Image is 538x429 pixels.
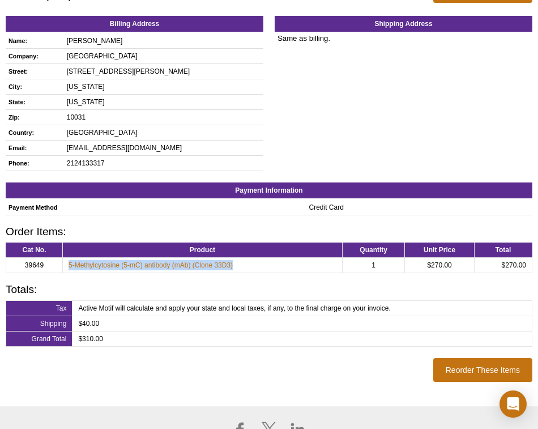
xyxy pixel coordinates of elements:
[8,158,58,168] h5: Phone:
[64,141,263,156] td: [EMAIL_ADDRESS][DOMAIN_NAME]
[63,243,343,258] th: Product
[8,51,58,61] h5: Company:
[6,16,263,32] h2: Billing Address
[6,301,72,316] td: Tax
[6,227,532,237] h2: Order Items:
[474,258,532,273] td: $270.00
[6,243,63,258] th: Cat No.
[6,182,532,198] h2: Payment Information
[8,128,58,138] h5: Country:
[6,258,63,273] td: 39649
[8,97,58,107] h5: State:
[8,82,58,92] h5: City:
[275,16,532,32] h2: Shipping Address
[64,156,263,171] td: 2124133317
[64,110,263,125] td: 10031
[8,112,58,122] h5: Zip:
[6,332,72,347] td: Grand Total
[8,143,58,153] h5: Email:
[72,316,532,332] td: $40.00
[6,284,532,295] h2: Totals:
[342,258,405,273] td: 1
[64,79,263,95] td: [US_STATE]
[69,260,233,270] a: 5-Methylcytosine (5-mC) antibody (mAb) (Clone 33D3)
[8,36,58,46] h5: Name:
[405,258,474,273] td: $270.00
[64,95,263,110] td: [US_STATE]
[474,243,532,258] th: Total
[275,33,532,44] p: Same as billing.
[64,64,263,79] td: [STREET_ADDRESS][PERSON_NAME]
[72,332,532,347] td: $310.00
[64,49,263,64] td: [GEOGRAPHIC_DATA]
[6,316,72,332] td: Shipping
[64,125,263,141] td: [GEOGRAPHIC_DATA]
[342,243,405,258] th: Quantity
[433,358,532,382] button: Reorder These Items
[8,202,300,213] h5: Payment Method
[499,390,527,418] div: Open Intercom Messenger
[306,200,532,215] td: Credit Card
[405,243,474,258] th: Unit Price
[8,66,58,77] h5: Street:
[72,301,532,316] td: Active Motif will calculate and apply your state and local taxes, if any, to the final charge on ...
[64,33,263,49] td: [PERSON_NAME]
